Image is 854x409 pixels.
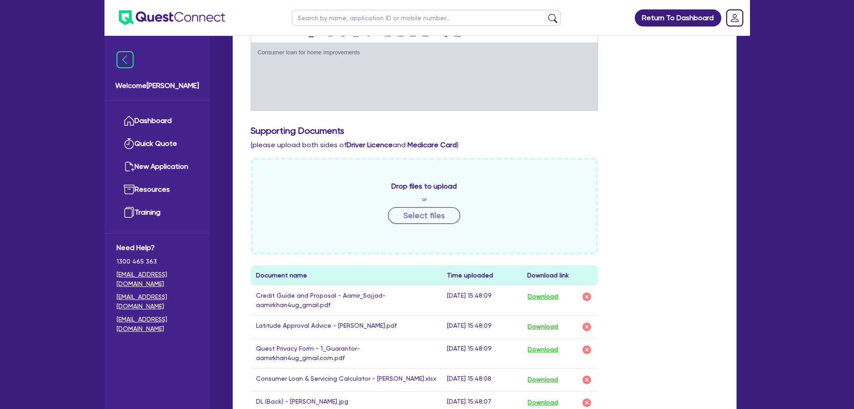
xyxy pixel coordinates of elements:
[124,184,134,195] img: resources
[117,51,134,68] img: icon-menu-close
[442,338,522,368] td: [DATE] 15:48:09
[258,48,591,57] p: Consumer loan for home improvements
[117,110,198,132] a: Dashboard
[723,6,746,30] a: Dropdown toggle
[347,141,393,149] b: Driver Licence
[251,125,719,136] h3: Supporting Documents
[442,265,522,286] th: Time uploaded
[251,338,442,368] td: Quest Privacy Form - 1_Guarantor-aamirkhan4ug_gmail.com.pdf
[527,291,559,303] button: Download
[581,397,592,408] img: delete-icon
[442,315,522,338] td: [DATE] 15:48:09
[581,291,592,302] img: delete-icon
[117,292,198,311] a: [EMAIL_ADDRESS][DOMAIN_NAME]
[119,10,225,25] img: quest-connect-logo-blue
[117,242,198,253] span: Need Help?
[442,368,522,391] td: [DATE] 15:48:08
[124,207,134,218] img: training
[251,286,442,316] td: Credit Guide and Proposal - Aamir_Sajjad-aamirkhan4ug_gmail.pdf
[117,178,198,201] a: Resources
[115,80,199,91] span: Welcome [PERSON_NAME]
[117,155,198,178] a: New Application
[117,201,198,224] a: Training
[527,374,559,386] button: Download
[124,138,134,149] img: quick-quote
[635,9,721,26] a: Return To Dashboard
[581,374,592,385] img: delete-icon
[581,344,592,355] img: delete-icon
[292,10,561,26] input: Search by name, application ID or mobile number...
[251,265,442,286] th: Document name
[251,141,459,149] span: (please upload both sides of and )
[251,315,442,338] td: Latitude Approval Advice - [PERSON_NAME].pdf
[527,397,559,409] button: Download
[442,286,522,316] td: [DATE] 15:48:09
[407,141,457,149] b: Medicare Card
[124,161,134,172] img: new-application
[527,344,559,356] button: Download
[581,321,592,332] img: delete-icon
[251,368,442,391] td: Consumer Loan & Servicing Calculator - [PERSON_NAME].xlsx
[388,207,460,224] button: Select files
[422,195,427,203] span: or
[391,181,457,192] span: Drop files to upload
[117,257,198,266] span: 1300 465 363
[522,265,598,286] th: Download link
[117,315,198,334] a: [EMAIL_ADDRESS][DOMAIN_NAME]
[117,270,198,289] a: [EMAIL_ADDRESS][DOMAIN_NAME]
[527,321,559,333] button: Download
[117,132,198,155] a: Quick Quote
